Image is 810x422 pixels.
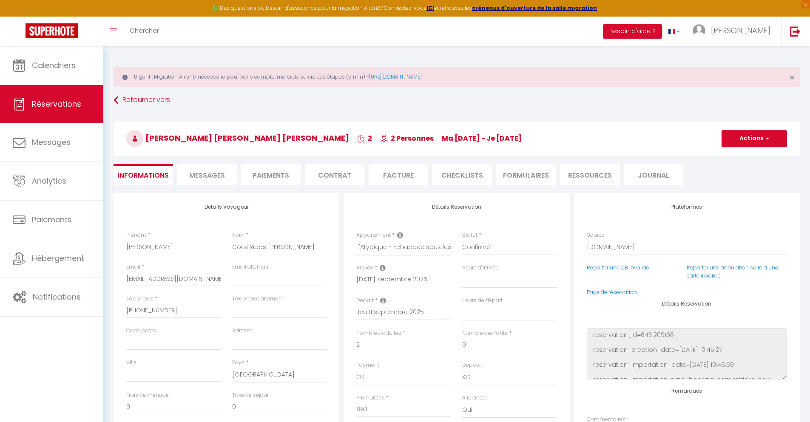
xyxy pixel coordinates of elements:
[126,204,327,210] h4: Détails Voyageur
[442,133,522,143] span: ma [DATE] - je [DATE]
[587,264,649,271] a: Reporter une CB invalide
[232,327,253,335] label: Adresse
[462,329,508,337] label: Nombre d'enfants
[232,295,283,303] label: Téléphone alternatif
[624,164,683,185] li: Journal
[587,301,787,307] h4: Détails Réservation
[232,391,269,399] label: Taxe de séjour
[462,264,499,272] label: Heure d'arrivée
[356,297,374,305] label: Départ
[496,164,556,185] li: FORMULAIRES
[126,295,153,303] label: Téléphone
[587,204,787,210] h4: Plateformes
[241,164,301,185] li: Paiements
[114,67,800,87] div: Urgent : Migration Airbnb nécessaire pour votre compte, merci de suivre ces étapes (5 min) -
[114,164,173,185] li: Informations
[232,359,244,367] label: Pays
[126,327,158,335] label: Code postal
[7,3,32,29] button: Ouvrir le widget de chat LiveChat
[356,264,373,272] label: Arrivée
[126,133,349,143] span: [PERSON_NAME] [PERSON_NAME] [PERSON_NAME]
[380,133,434,143] span: 2 Personnes
[126,391,169,399] label: Frais de ménage
[693,24,705,37] img: ...
[33,292,81,302] span: Notifications
[472,4,597,11] a: créneaux d'ouverture de la salle migration
[32,137,71,147] span: Messages
[32,176,66,186] span: Analytics
[426,4,434,11] a: ICI
[126,263,140,271] label: Email
[126,359,136,367] label: Ville
[462,361,482,369] label: Deposit
[26,23,78,38] img: Super Booking
[126,231,146,239] label: Prénom
[587,231,605,239] label: Source
[356,361,379,369] label: Payment
[603,24,662,39] button: Besoin d'aide ?
[114,93,800,108] a: Retourner vers
[462,297,503,305] label: Heure de départ
[432,164,492,185] li: CHECKLISTS
[189,170,225,180] span: Messages
[305,164,364,185] li: Contrat
[790,72,794,83] span: ×
[32,60,76,71] span: Calendriers
[560,164,620,185] li: Ressources
[356,231,391,239] label: Appartement
[462,231,477,239] label: Statut
[357,133,372,143] span: 2
[462,394,487,402] label: A relancer
[369,164,428,185] li: Facture
[232,231,244,239] label: Nom
[790,74,794,82] button: Close
[687,264,778,279] a: Reporter une annulation suite à une carte invalide
[369,73,422,80] a: [URL][DOMAIN_NAME]
[587,289,637,296] a: Page de réservation
[356,329,401,337] label: Nombre d'adultes
[232,263,270,271] label: Email alternatif
[711,25,770,36] span: [PERSON_NAME]
[356,394,385,402] label: Prix nuitées
[32,99,81,109] span: Réservations
[587,388,787,394] h4: Remarques
[32,253,84,263] span: Hébergement
[686,17,781,46] a: ... [PERSON_NAME]
[722,130,787,147] button: Actions
[790,26,801,37] img: logout
[130,26,159,35] span: Chercher
[356,204,557,210] h4: Détails Réservation
[32,214,72,225] span: Paiements
[123,17,165,46] a: Chercher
